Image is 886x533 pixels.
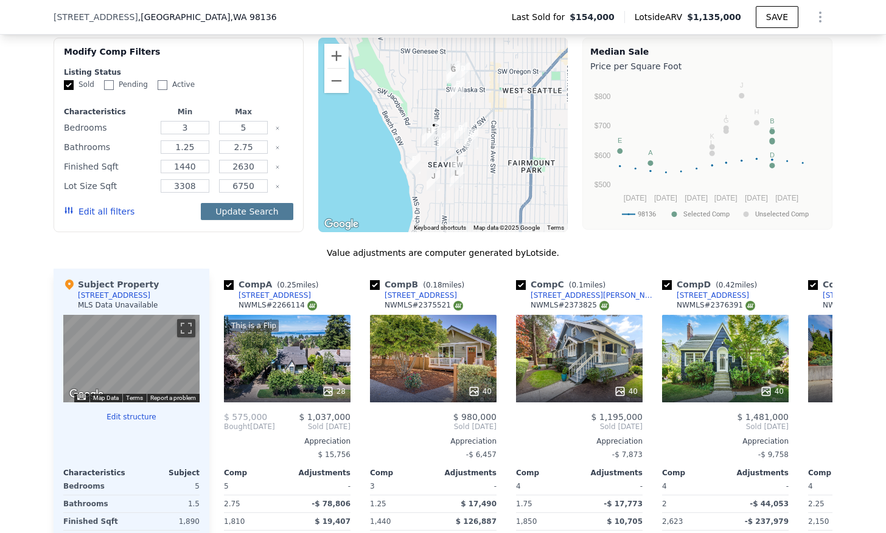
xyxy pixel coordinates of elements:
a: Open this area in Google Maps (opens a new window) [321,216,361,232]
button: Clear [275,126,280,131]
div: Comp [370,468,433,478]
div: Bedrooms [64,119,153,136]
input: Pending [104,80,114,90]
span: $ 1,481,000 [737,412,789,422]
text: 98136 [638,210,656,218]
span: ( miles) [564,281,610,289]
div: Adjustments [433,468,497,478]
span: ( miles) [711,281,762,289]
div: Comp [808,468,871,478]
div: Modify Comp Filters [64,46,293,67]
text: L [710,139,714,146]
div: 4531 47th Ave SW [441,56,464,86]
span: -$ 78,806 [312,500,351,508]
span: 0.25 [280,281,296,289]
span: -$ 9,758 [758,450,789,459]
span: 1,850 [516,517,537,526]
button: Zoom out [324,69,349,93]
div: Comp [516,468,579,478]
div: 4539 47th Ave SW [442,58,465,89]
text: K [710,132,715,140]
div: 1.5 [134,495,200,512]
div: [DATE] [224,422,275,432]
span: 1,440 [370,517,391,526]
span: ( miles) [272,281,323,289]
span: 1,810 [224,517,245,526]
div: Comp [662,468,725,478]
div: - [290,478,351,495]
button: Map Data [93,394,119,402]
span: $ 1,037,000 [299,412,351,422]
div: 40 [614,385,638,397]
img: NWMLS Logo [453,301,463,311]
span: -$ 44,053 [750,500,789,508]
div: 5442 Beach Dr SW [402,148,425,179]
div: Comp [224,468,287,478]
div: Adjustments [579,468,643,478]
div: 40 [760,385,784,397]
div: Listing Status [64,67,293,77]
text: F [770,126,775,134]
text: E [618,137,622,144]
div: 5420 47th Ave SW [446,148,469,179]
span: 4 [662,482,667,490]
div: Bedrooms [63,478,129,495]
span: $ 19,407 [315,517,351,526]
div: NWMLS # 2375521 [385,300,463,311]
img: NWMLS Logo [599,301,609,311]
div: Characteristics [63,468,131,478]
button: Clear [275,184,280,189]
div: 5 [134,478,200,495]
text: [DATE] [624,194,647,202]
div: NWMLS # 2373825 [531,300,609,311]
div: Appreciation [370,436,497,446]
div: 1.25 [370,495,431,512]
a: Report a problem [150,394,196,401]
span: $ 17,490 [461,500,497,508]
div: 4916 SW Dawson St [417,120,441,150]
div: 40 [468,385,492,397]
text: $500 [595,181,611,189]
div: Appreciation [662,436,789,446]
div: 2.25 [808,495,869,512]
button: SAVE [756,6,798,28]
span: , [GEOGRAPHIC_DATA] [138,11,277,23]
button: Keyboard shortcuts [414,224,466,232]
text: [DATE] [685,194,708,202]
button: Show Options [808,5,832,29]
a: Terms (opens in new tab) [547,224,564,231]
text: [DATE] [745,194,768,202]
div: 4720 47th Ave SW [446,73,469,103]
a: [STREET_ADDRESS] [224,291,311,300]
div: A chart. [590,75,825,227]
div: 2 [662,495,723,512]
label: Sold [64,80,94,90]
div: - [728,478,789,495]
span: $ 980,000 [453,412,497,422]
img: NWMLS Logo [745,301,755,311]
div: Finished Sqft [64,158,153,175]
span: -$ 6,457 [466,450,497,459]
div: Min [158,107,212,117]
span: $ 126,887 [456,517,497,526]
text: Unselected Comp [755,210,809,218]
span: Sold [DATE] [275,422,351,432]
text: Selected Comp [683,210,730,218]
text: A [648,149,653,156]
text: $600 [595,151,611,160]
div: NWMLS # 2376391 [677,300,755,311]
span: 4 [516,482,521,490]
text: [DATE] [654,194,677,202]
div: Price per Square Foot [590,58,825,75]
span: [STREET_ADDRESS] [54,11,138,23]
div: [STREET_ADDRESS][PERSON_NAME] [531,291,657,300]
div: Appreciation [224,436,351,446]
span: 0.1 [571,281,583,289]
span: $154,000 [570,11,615,23]
span: -$ 237,979 [745,517,789,526]
a: Terms (opens in new tab) [126,394,143,401]
span: 2,623 [662,517,683,526]
img: NWMLS Logo [307,301,317,311]
span: 5 [224,482,229,490]
a: [STREET_ADDRESS] [370,291,457,300]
